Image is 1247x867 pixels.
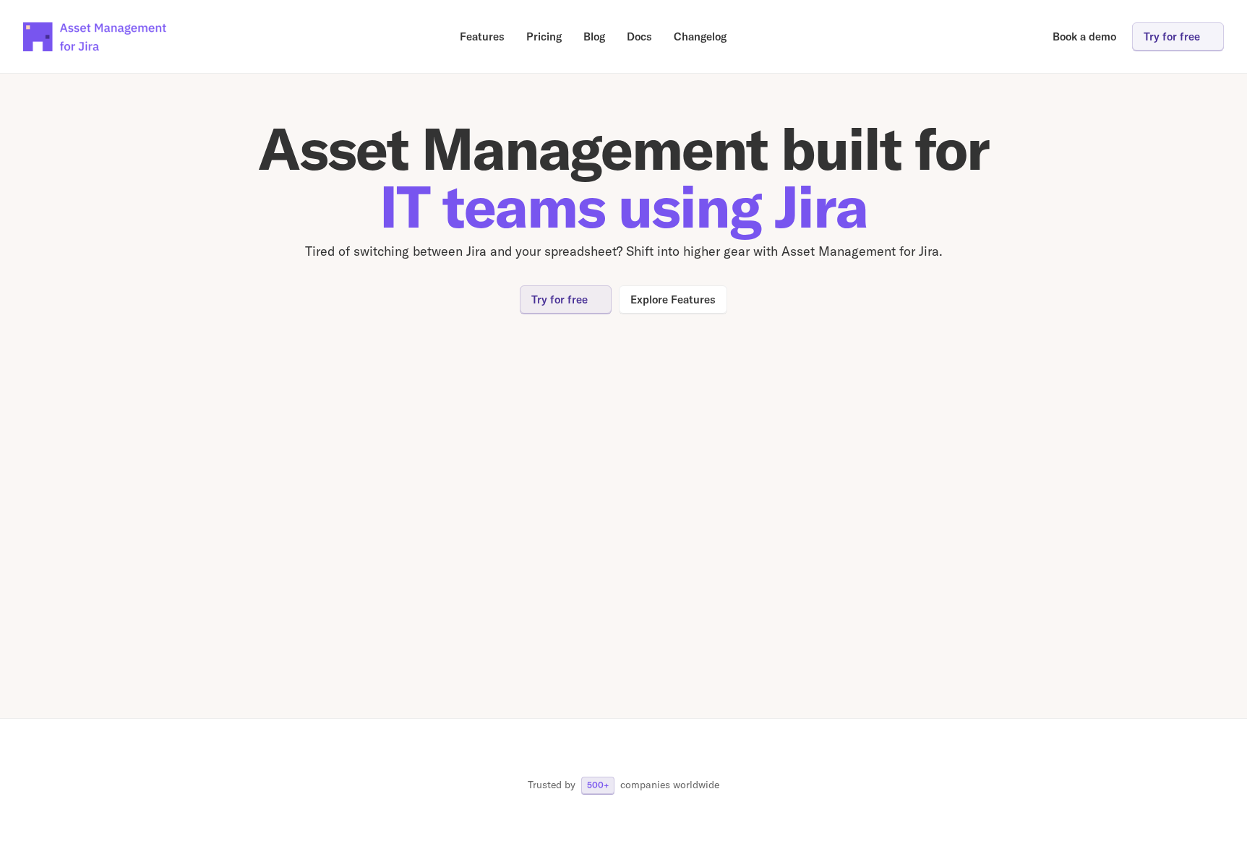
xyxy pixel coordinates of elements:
[190,241,1058,262] p: Tired of switching between Jira and your spreadsheet? Shift into higher gear with Asset Managemen...
[573,22,615,51] a: Blog
[520,285,612,314] a: Try for free
[583,31,605,42] p: Blog
[450,22,515,51] a: Features
[617,22,662,51] a: Docs
[674,31,727,42] p: Changelog
[528,778,575,793] p: Trusted by
[526,31,562,42] p: Pricing
[620,778,719,793] p: companies worldwide
[380,170,867,243] span: IT teams using Jira
[664,22,737,51] a: Changelog
[460,31,505,42] p: Features
[1053,31,1116,42] p: Book a demo
[190,120,1058,236] h1: Asset Management built for
[1042,22,1126,51] a: Book a demo
[531,294,588,305] p: Try for free
[627,31,652,42] p: Docs
[630,294,716,305] p: Explore Features
[619,285,727,314] a: Explore Features
[516,22,572,51] a: Pricing
[1132,22,1224,51] a: Try for free
[1144,31,1200,42] p: Try for free
[587,781,609,790] p: 500+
